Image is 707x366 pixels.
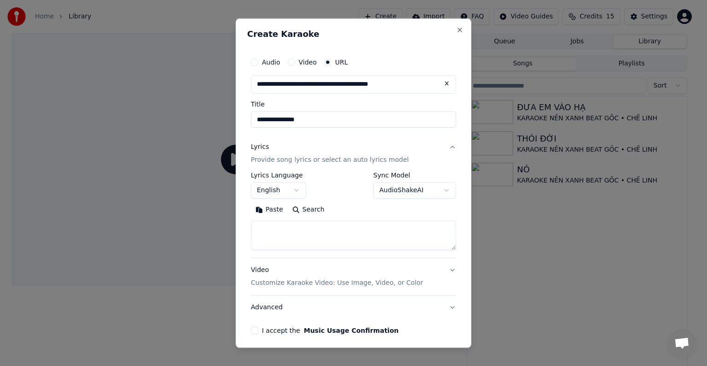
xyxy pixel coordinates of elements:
[262,59,280,65] label: Audio
[251,142,269,152] div: Lyrics
[247,30,460,38] h2: Create Karaoke
[251,266,423,288] div: Video
[251,172,306,178] label: Lyrics Language
[288,202,329,217] button: Search
[251,135,456,172] button: LyricsProvide song lyrics or select an auto lyrics model
[299,59,317,65] label: Video
[251,202,288,217] button: Paste
[304,327,399,334] button: I accept the
[251,155,409,165] p: Provide song lyrics or select an auto lyrics model
[251,172,456,258] div: LyricsProvide song lyrics or select an auto lyrics model
[373,172,456,178] label: Sync Model
[335,59,348,65] label: URL
[251,258,456,295] button: VideoCustomize Karaoke Video: Use Image, Video, or Color
[262,327,399,334] label: I accept the
[251,295,456,319] button: Advanced
[251,278,423,288] p: Customize Karaoke Video: Use Image, Video, or Color
[251,101,456,107] label: Title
